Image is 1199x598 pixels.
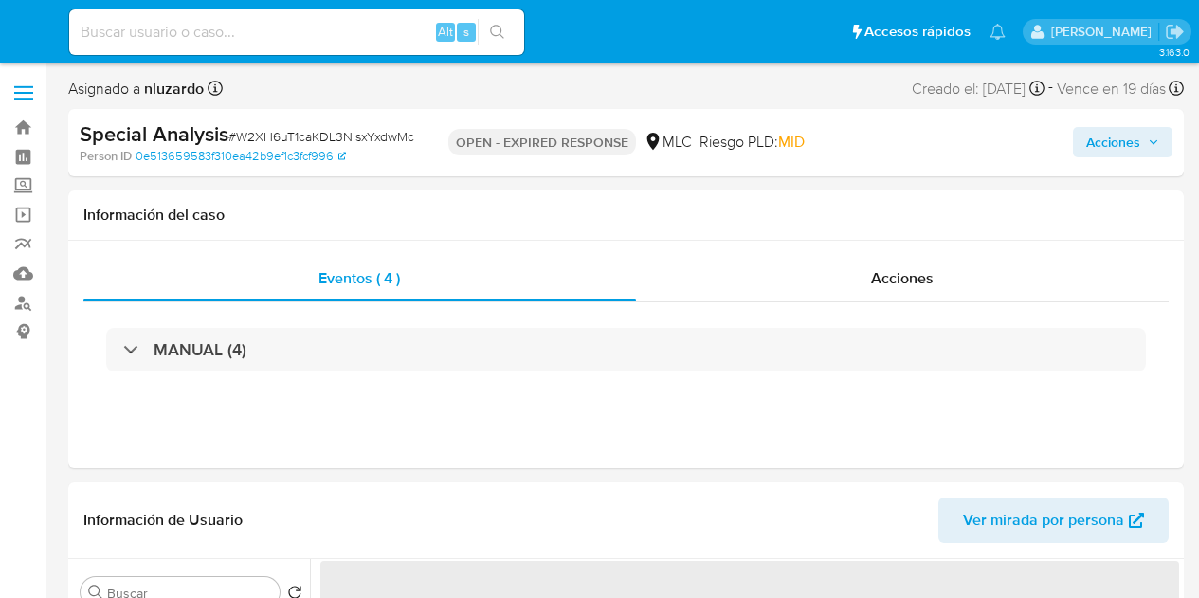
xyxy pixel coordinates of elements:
div: MANUAL (4) [106,328,1146,371]
span: Accesos rápidos [864,22,971,42]
span: Asignado a [68,79,204,100]
a: Salir [1165,22,1185,42]
b: Special Analysis [80,118,228,149]
span: Eventos ( 4 ) [318,267,400,289]
button: Acciones [1073,127,1172,157]
b: nluzardo [140,78,204,100]
span: Acciones [1086,127,1140,157]
h1: Información del caso [83,206,1169,225]
span: Acciones [871,267,934,289]
span: # W2XH6uT1caKDL3NisxYxdwMc [228,127,414,146]
h3: MANUAL (4) [154,339,246,360]
div: MLC [644,132,692,153]
span: Vence en 19 días [1057,79,1166,100]
span: Ver mirada por persona [963,498,1124,543]
span: - [1048,76,1053,101]
button: Ver mirada por persona [938,498,1169,543]
h1: Información de Usuario [83,511,243,530]
p: OPEN - EXPIRED RESPONSE [448,129,636,155]
span: Alt [438,23,453,41]
button: search-icon [478,19,517,45]
span: s [463,23,469,41]
span: MID [778,131,805,153]
div: Creado el: [DATE] [912,76,1045,101]
b: Person ID [80,148,132,165]
a: 0e513659583f310ea42b9ef1c3fcf996 [136,148,346,165]
span: Riesgo PLD: [699,132,805,153]
input: Buscar usuario o caso... [69,20,524,45]
p: nicolas.luzardo@mercadolibre.com [1051,23,1158,41]
a: Notificaciones [990,24,1006,40]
